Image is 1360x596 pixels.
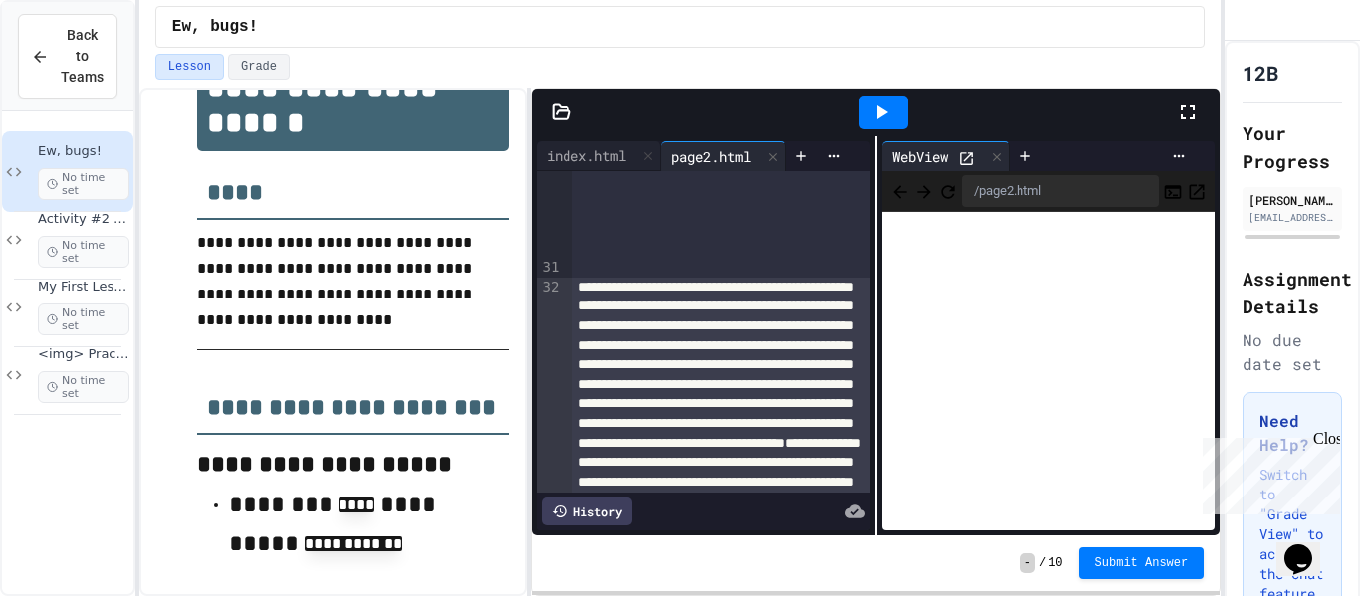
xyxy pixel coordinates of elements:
div: [PERSON_NAME] [1248,191,1336,209]
span: Back to Teams [61,25,104,88]
button: Grade [228,54,290,80]
span: - [1020,553,1035,573]
div: WebView [882,141,1010,171]
span: / [1039,555,1046,571]
div: page2.html [661,141,786,171]
button: Submit Answer [1079,547,1205,579]
button: Back to Teams [18,14,117,99]
iframe: Web Preview [882,212,1215,531]
span: <img> Practice [38,346,129,363]
span: Forward [914,178,934,203]
div: page2.html [661,146,761,167]
span: Back [890,178,910,203]
h1: 12B [1243,59,1278,87]
iframe: chat widget [1195,430,1340,514]
div: WebView [882,146,958,167]
span: Ew, bugs! [38,143,129,160]
span: No time set [38,236,129,268]
div: No due date set [1243,328,1342,376]
button: Refresh [938,179,958,203]
span: My First Lesson [38,279,129,296]
span: No time set [38,168,129,200]
div: History [542,497,632,525]
h3: Need Help? [1259,409,1325,457]
iframe: chat widget [1276,516,1340,576]
div: Chat with us now!Close [8,8,137,126]
span: 10 [1048,555,1062,571]
span: No time set [38,371,129,403]
div: /page2.html [962,175,1159,207]
div: index.html [537,141,661,171]
span: Submit Answer [1095,555,1189,571]
span: No time set [38,303,129,335]
div: [EMAIL_ADDRESS][PERSON_NAME][DOMAIN_NAME] [1248,210,1336,225]
div: index.html [537,145,636,166]
span: Ew, bugs! [172,15,258,39]
h2: Your Progress [1243,119,1342,175]
div: 31 [537,258,562,278]
button: Open in new tab [1187,179,1207,203]
button: Console [1163,179,1183,203]
h2: Assignment Details [1243,265,1342,320]
span: Activity #2 ([DATE]) [38,211,129,228]
button: Lesson [155,54,224,80]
